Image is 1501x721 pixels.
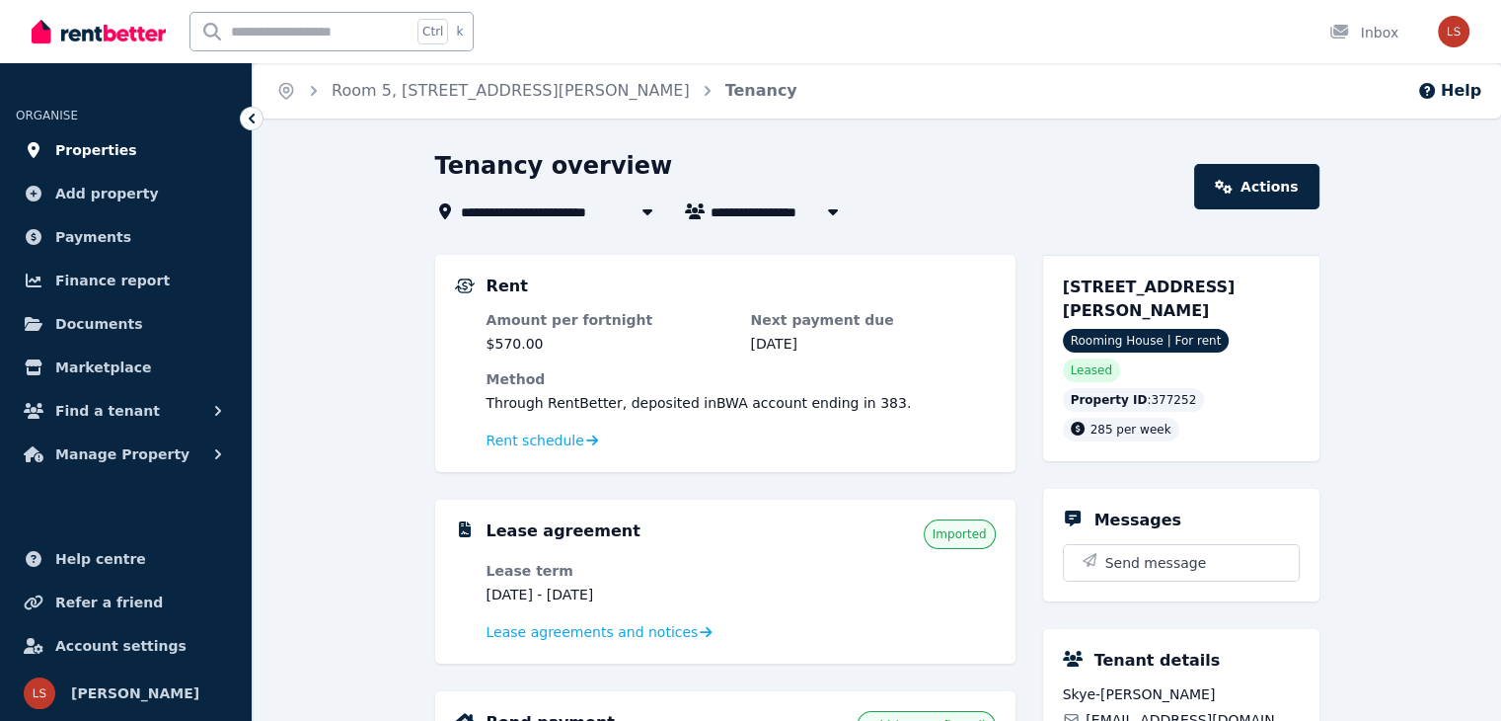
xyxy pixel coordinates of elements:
button: Help [1417,79,1481,103]
nav: Breadcrumb [253,63,821,119]
dt: Amount per fortnight [487,310,731,330]
dt: Lease term [487,561,731,581]
span: Lease agreements and notices [487,622,699,642]
span: Properties [55,138,137,162]
dd: [DATE] - [DATE] [487,585,731,604]
span: Rent schedule [487,431,584,450]
dd: [DATE] [751,334,996,354]
a: Payments [16,217,236,257]
span: Property ID [1071,392,1148,408]
a: Rent schedule [487,431,599,450]
span: [PERSON_NAME] [71,681,199,705]
span: Marketplace [55,356,151,379]
a: Room 5, [STREET_ADDRESS][PERSON_NAME] [332,81,690,100]
span: Finance report [55,269,170,292]
span: Help centre [55,547,146,571]
span: Payments [55,225,131,249]
span: Refer a friend [55,591,163,614]
dt: Next payment due [751,310,996,330]
h1: Tenancy overview [435,150,673,182]
a: Finance report [16,261,236,300]
a: Actions [1194,164,1318,209]
a: Refer a friend [16,583,236,622]
button: Find a tenant [16,391,236,431]
span: Skye-[PERSON_NAME] [1063,684,1300,704]
span: 285 per week [1090,423,1171,437]
a: Help centre [16,539,236,579]
img: Rental Payments [455,279,475,293]
a: Tenancy [725,81,797,100]
span: Ctrl [417,19,448,44]
img: Luca Surman [1438,16,1469,47]
img: RentBetter [32,17,166,46]
a: Lease agreements and notices [487,622,713,642]
span: [STREET_ADDRESS][PERSON_NAME] [1063,278,1236,320]
img: Luca Surman [24,678,55,709]
span: Leased [1071,362,1112,378]
a: Properties [16,130,236,170]
div: : 377252 [1063,388,1205,412]
span: Send message [1105,553,1207,573]
span: Account settings [55,634,187,658]
a: Add property [16,174,236,213]
button: Send message [1064,545,1299,581]
a: Account settings [16,626,236,666]
span: ORGANISE [16,109,78,122]
span: Add property [55,182,159,205]
h5: Tenant details [1094,649,1221,673]
span: Imported [933,526,987,542]
h5: Rent [487,275,528,298]
span: Find a tenant [55,399,160,423]
button: Manage Property [16,435,236,474]
span: Rooming House | For rent [1063,329,1230,353]
a: Marketplace [16,348,236,387]
span: Manage Property [55,442,189,466]
h5: Lease agreement [487,520,640,543]
span: Through RentBetter , deposited in BWA account ending in 383 . [487,395,912,411]
h5: Messages [1094,509,1181,532]
dd: $570.00 [487,334,731,354]
span: Documents [55,312,143,336]
dt: Method [487,369,996,389]
span: k [456,24,463,40]
div: Inbox [1329,23,1398,42]
a: Documents [16,304,236,344]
